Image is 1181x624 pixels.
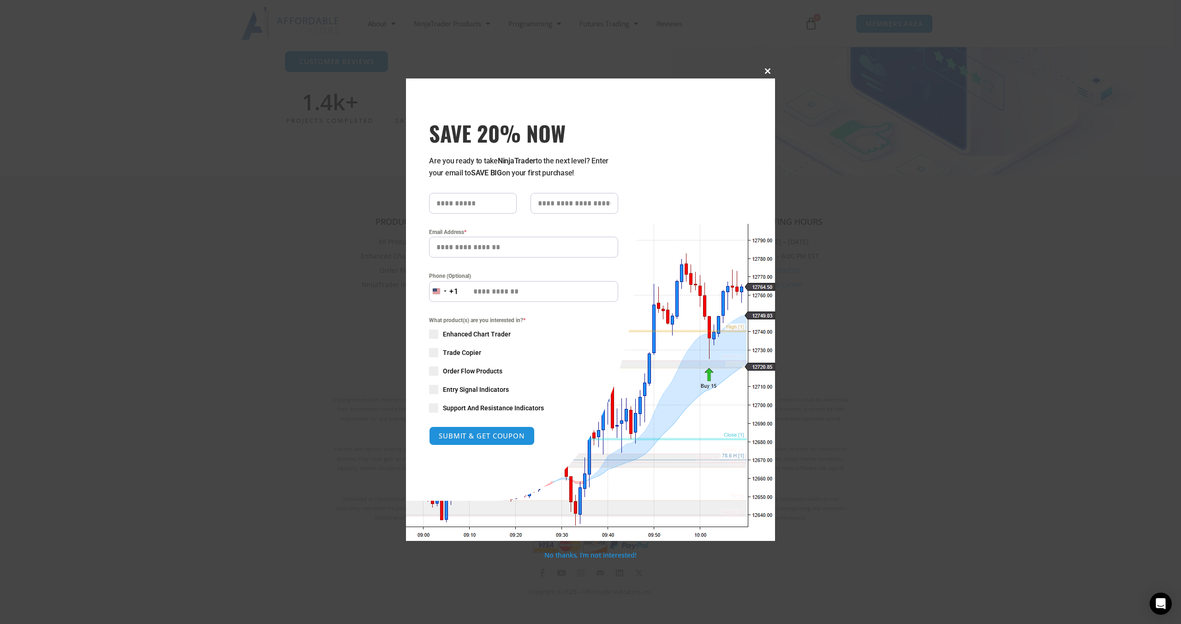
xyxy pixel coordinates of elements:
div: Open Intercom Messenger [1150,593,1172,615]
label: Order Flow Products [429,366,618,376]
label: Trade Copier [429,348,618,357]
label: Phone (Optional) [429,271,618,281]
strong: NinjaTrader [498,156,536,165]
button: Selected country [429,281,459,302]
label: Entry Signal Indicators [429,385,618,394]
p: Are you ready to take to the next level? Enter your email to on your first purchase! [429,155,618,179]
label: Enhanced Chart Trader [429,330,618,339]
label: Email Address [429,228,618,237]
span: Support And Resistance Indicators [443,403,544,413]
span: What product(s) are you interested in? [429,316,618,325]
a: No thanks, I’m not interested! [544,551,636,559]
h3: SAVE 20% NOW [429,120,618,146]
span: Enhanced Chart Trader [443,330,511,339]
div: +1 [449,286,459,298]
span: Trade Copier [443,348,481,357]
label: Support And Resistance Indicators [429,403,618,413]
strong: SAVE BIG [471,168,502,177]
span: Order Flow Products [443,366,502,376]
button: SUBMIT & GET COUPON [429,426,535,445]
span: Entry Signal Indicators [443,385,509,394]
